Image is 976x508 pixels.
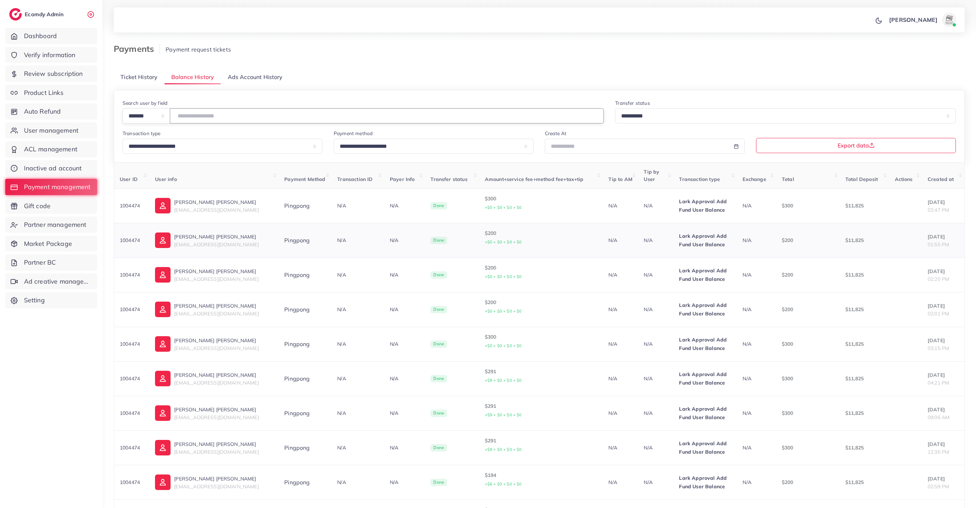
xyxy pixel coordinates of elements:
p: [PERSON_NAME] [PERSON_NAME] [174,336,258,345]
div: Pingpong [284,236,326,244]
p: 1004474 [120,271,144,279]
p: N/A [608,478,632,486]
p: Lark Approval Add Fund User Balance [679,266,731,283]
span: [EMAIL_ADDRESS][DOMAIN_NAME] [174,449,258,455]
small: +$9 + $0 + $0 + $0 [485,447,522,452]
span: 02:47 PM [928,207,949,213]
a: Gift code [5,198,97,214]
p: [PERSON_NAME] [PERSON_NAME] [174,405,258,414]
img: ic-user-info.36bf1079.svg [155,474,171,490]
p: [DATE] [928,405,959,414]
span: N/A [743,341,751,347]
span: N/A [337,272,346,278]
span: N/A [743,237,751,243]
small: +$0 + $0 + $0 + $0 [485,343,522,348]
span: Done [430,444,447,452]
span: Ad creative management [24,277,92,286]
div: Pingpong [284,340,326,348]
p: N/A [390,201,419,210]
small: +$9 + $0 + $0 + $0 [485,378,522,383]
a: Dashboard [5,28,97,44]
img: logo [9,8,22,20]
span: N/A [743,445,751,451]
span: N/A [743,410,751,416]
span: Actions [895,176,913,182]
p: [PERSON_NAME] [PERSON_NAME] [174,371,258,379]
span: User management [24,126,78,135]
p: Lark Approval Add Fund User Balance [679,301,731,318]
span: Done [430,237,447,244]
p: $300 [782,443,834,452]
p: [PERSON_NAME] [PERSON_NAME] [174,267,258,276]
span: Created at [928,176,954,182]
p: $300 [485,194,597,212]
span: Balance History [171,73,214,81]
p: N/A [644,236,668,244]
p: $11,825 [845,443,883,452]
p: $11,825 [845,478,883,486]
p: N/A [608,443,632,452]
span: 02:01 PM [928,310,949,317]
p: $291 [485,402,597,419]
p: N/A [644,478,668,486]
div: Pingpong [284,478,326,486]
p: [PERSON_NAME] [PERSON_NAME] [174,440,258,448]
span: N/A [337,410,346,416]
span: Done [430,375,447,383]
span: Transfer status [430,176,467,182]
label: Create At [545,130,566,137]
img: ic-user-info.36bf1079.svg [155,371,171,386]
div: Pingpong [284,306,326,314]
span: Inactive ad account [24,164,82,173]
p: $200 [485,229,597,246]
img: ic-user-info.36bf1079.svg [155,405,171,421]
p: $200 [782,478,834,486]
p: N/A [644,374,668,383]
p: $200 [782,305,834,314]
span: N/A [337,306,346,313]
p: N/A [644,271,668,279]
span: N/A [743,479,751,485]
span: Review subscription [24,69,83,78]
img: ic-user-info.36bf1079.svg [155,302,171,317]
div: Pingpong [284,202,326,210]
p: N/A [390,236,419,244]
h3: Payments [114,44,160,54]
a: [PERSON_NAME]avatar [885,13,959,27]
p: [PERSON_NAME] [PERSON_NAME] [174,302,258,310]
a: ACL management [5,141,97,157]
div: Pingpong [284,444,326,452]
label: Payment method [334,130,373,137]
label: Transfer status [615,99,650,107]
p: 1004474 [120,374,144,383]
p: N/A [390,305,419,314]
p: [PERSON_NAME] [PERSON_NAME] [174,198,258,206]
p: $300 [782,374,834,383]
small: +$9 + $0 + $0 + $0 [485,412,522,417]
p: $11,825 [845,409,883,417]
a: Inactive ad account [5,160,97,176]
span: 01:55 PM [928,241,949,248]
span: 02:20 PM [928,276,949,282]
a: Partner management [5,217,97,233]
p: $11,825 [845,236,883,244]
p: $194 [485,471,597,488]
span: Transaction ID [337,176,373,182]
p: N/A [390,374,419,383]
p: 1004474 [120,305,144,314]
p: $11,825 [845,271,883,279]
span: 04:21 PM [928,380,949,386]
span: 03:15 PM [928,345,949,351]
span: N/A [337,237,346,243]
p: Lark Approval Add Fund User Balance [679,405,731,422]
span: Market Package [24,239,72,248]
span: Done [430,479,447,486]
a: Ad creative management [5,273,97,290]
span: [EMAIL_ADDRESS][DOMAIN_NAME] [174,276,258,282]
p: $11,825 [845,374,883,383]
img: ic-user-info.36bf1079.svg [155,267,171,283]
p: $11,825 [845,340,883,348]
p: [DATE] [928,474,959,483]
button: Export data [756,138,956,153]
span: [EMAIL_ADDRESS][DOMAIN_NAME] [174,345,258,351]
